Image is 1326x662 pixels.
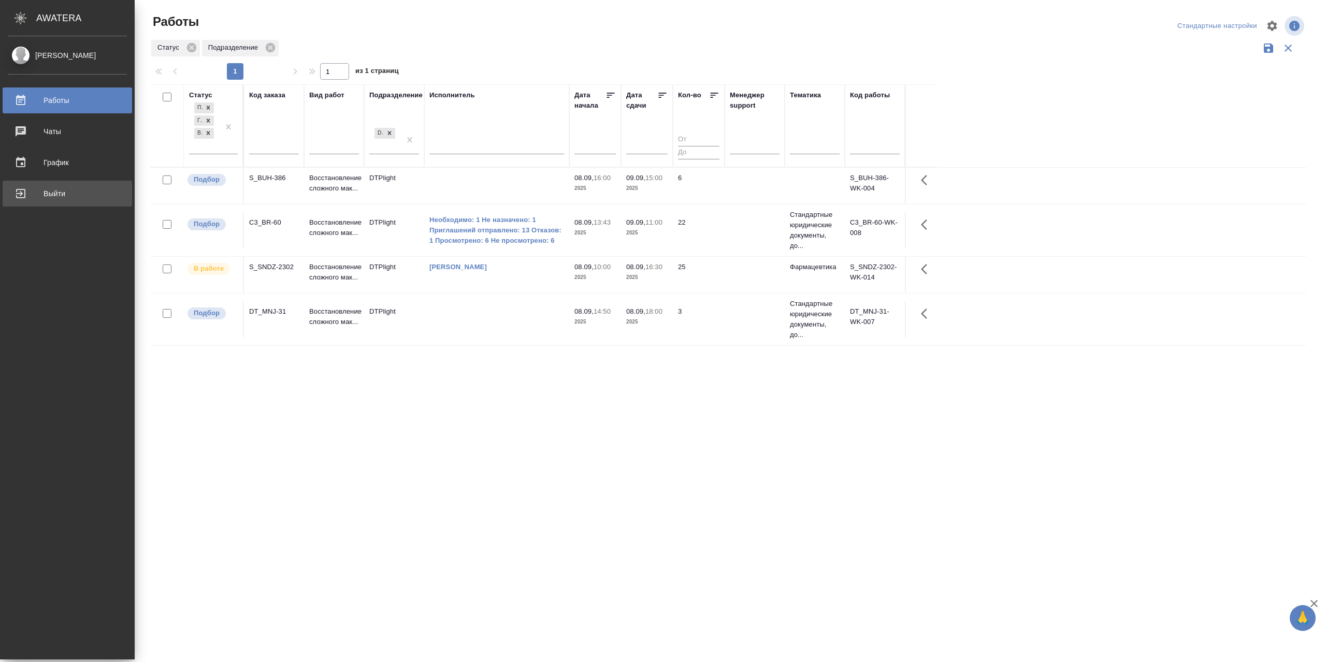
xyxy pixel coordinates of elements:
[574,263,594,271] p: 08.09,
[355,65,399,80] span: из 1 страниц
[150,13,199,30] span: Работы
[429,215,564,246] a: Необходимо: 1 Не назначено: 1 Приглашений отправлено: 13 Отказов: 1 Просмотрено: 6 Не просмотрено: 6
[574,90,606,111] div: Дата начала
[1290,605,1316,631] button: 🙏
[8,186,127,201] div: Выйти
[186,217,238,231] div: Можно подбирать исполнителей
[36,8,135,28] div: AWATERA
[429,263,487,271] a: [PERSON_NAME]
[369,90,423,100] div: Подразделение
[678,90,701,100] div: Кол-во
[845,257,905,293] td: S_SNDZ-2302-WK-014
[364,212,424,248] td: DTPlight
[626,218,645,226] p: 09.09,
[249,262,299,272] div: S_SNDZ-2302
[8,155,127,170] div: График
[157,42,183,53] p: Статус
[194,219,220,229] p: Подбор
[594,307,611,315] p: 14:50
[673,168,725,204] td: 6
[151,40,200,56] div: Статус
[574,307,594,315] p: 08.09,
[249,217,299,228] div: C3_BR-60
[626,317,668,327] p: 2025
[915,168,940,193] button: Здесь прячутся важные кнопки
[574,174,594,182] p: 08.09,
[309,173,359,194] p: Восстановление сложного мак...
[1285,16,1306,36] span: Посмотреть информацию
[1278,38,1298,58] button: Сбросить фильтры
[626,90,657,111] div: Дата сдачи
[645,218,662,226] p: 11:00
[364,257,424,293] td: DTPlight
[8,50,127,61] div: [PERSON_NAME]
[309,306,359,327] p: Восстановление сложного мак...
[790,210,840,251] p: Стандартные юридические документы, до...
[626,228,668,238] p: 2025
[645,263,662,271] p: 16:30
[850,90,890,100] div: Код работы
[186,173,238,187] div: Можно подбирать исполнителей
[8,124,127,139] div: Чаты
[3,150,132,175] a: График
[186,262,238,276] div: Исполнитель выполняет работу
[1175,18,1260,34] div: split button
[194,128,203,139] div: В работе
[626,174,645,182] p: 09.09,
[790,90,821,100] div: Тематика
[249,306,299,317] div: DT_MNJ-31
[678,146,719,159] input: До
[645,174,662,182] p: 15:00
[845,168,905,204] td: S_BUH-386-WK-004
[594,218,611,226] p: 13:43
[915,301,940,326] button: Здесь прячутся важные кнопки
[193,114,215,127] div: Подбор, Готов к работе, В работе
[594,263,611,271] p: 10:00
[364,301,424,337] td: DTPlight
[3,87,132,113] a: Работы
[189,90,212,100] div: Статус
[309,262,359,283] p: Восстановление сложного мак...
[574,183,616,194] p: 2025
[3,119,132,144] a: Чаты
[194,115,203,126] div: Готов к работе
[915,212,940,237] button: Здесь прячутся важные кнопки
[594,174,611,182] p: 16:00
[845,301,905,337] td: DT_MNJ-31-WK-007
[574,218,594,226] p: 08.09,
[1260,13,1285,38] span: Настроить таблицу
[8,93,127,108] div: Работы
[626,263,645,271] p: 08.09,
[730,90,780,111] div: Менеджер support
[574,228,616,238] p: 2025
[194,263,224,274] p: В работе
[790,299,840,340] p: Стандартные юридические документы, до...
[3,181,132,207] a: Выйти
[626,307,645,315] p: 08.09,
[194,308,220,318] p: Подбор
[626,183,668,194] p: 2025
[309,217,359,238] p: Восстановление сложного мак...
[574,317,616,327] p: 2025
[249,173,299,183] div: S_BUH-386
[1294,607,1311,629] span: 🙏
[678,134,719,146] input: От
[373,127,396,140] div: DTPlight
[673,257,725,293] td: 25
[1259,38,1278,58] button: Сохранить фильтры
[574,272,616,283] p: 2025
[673,301,725,337] td: 3
[194,174,220,185] p: Подбор
[202,40,279,56] div: Подразделение
[673,212,725,248] td: 22
[429,90,475,100] div: Исполнитель
[194,102,203,113] div: Подбор
[249,90,285,100] div: Код заказа
[374,128,384,139] div: DTPlight
[208,42,262,53] p: Подразделение
[645,307,662,315] p: 18:00
[186,306,238,320] div: Можно подбирать исполнителей
[915,257,940,282] button: Здесь прячутся важные кнопки
[845,212,905,248] td: C3_BR-60-WK-008
[193,101,215,114] div: Подбор, Готов к работе, В работе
